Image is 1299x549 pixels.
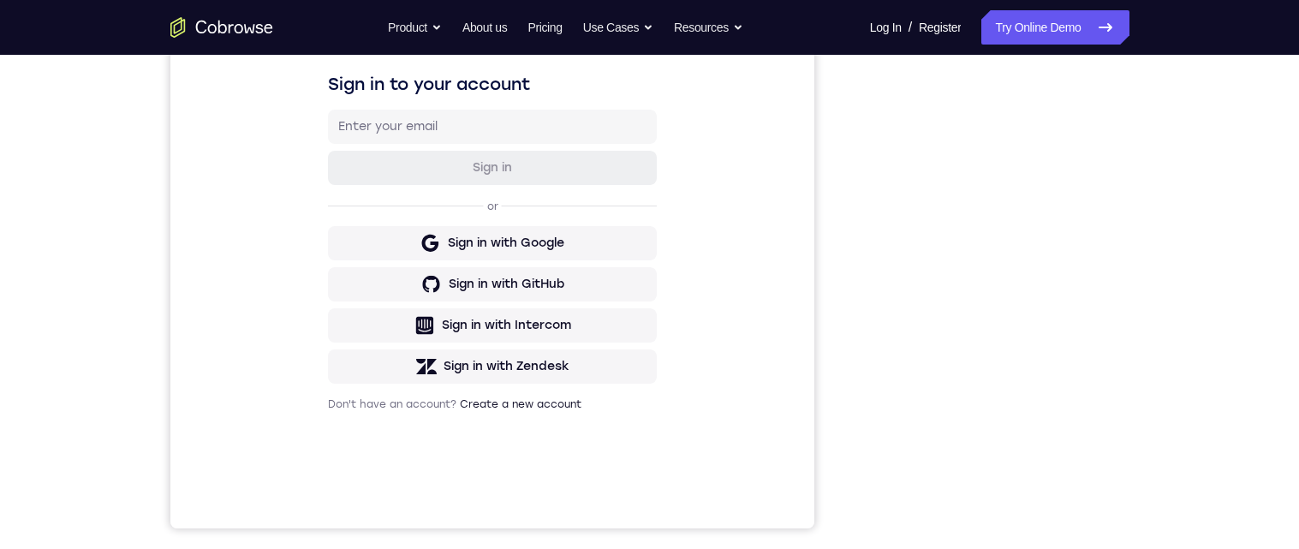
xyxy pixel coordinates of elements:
div: Sign in with GitHub [278,321,394,338]
span: / [909,17,912,38]
div: Sign in with Intercom [271,362,401,379]
div: Sign in with Zendesk [273,403,399,421]
button: Use Cases [583,10,653,45]
button: Sign in with GitHub [158,313,486,347]
a: Try Online Demo [981,10,1129,45]
button: Sign in with Zendesk [158,395,486,429]
a: About us [462,10,507,45]
button: Product [388,10,442,45]
div: Sign in with Google [277,280,394,297]
a: Pricing [527,10,562,45]
p: Don't have an account? [158,443,486,457]
a: Create a new account [289,444,411,456]
a: Go to the home page [170,17,273,38]
p: or [313,245,331,259]
a: Register [919,10,961,45]
a: Log In [870,10,902,45]
button: Resources [674,10,743,45]
button: Sign in with Intercom [158,354,486,388]
button: Sign in with Google [158,272,486,306]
